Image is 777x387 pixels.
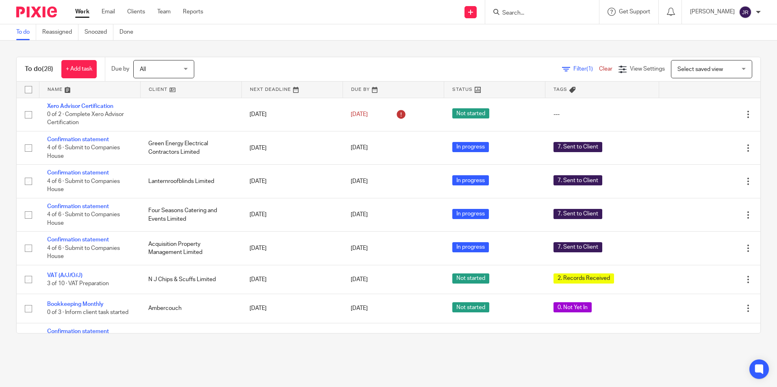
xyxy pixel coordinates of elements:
[47,103,113,109] a: Xero Advisor Certification
[351,212,368,218] span: [DATE]
[47,137,109,142] a: Confirmation statement
[599,66,612,72] a: Clear
[47,204,109,209] a: Confirmation statement
[452,108,489,118] span: Not started
[241,265,343,294] td: [DATE]
[16,6,57,17] img: Pixie
[140,198,241,231] td: Four Seasons Catering and Events Limited
[140,165,241,198] td: Lanternroofblinds Limited
[501,10,575,17] input: Search
[241,165,343,198] td: [DATE]
[140,323,241,356] td: Stepping Stones Playgroup C.I.C.
[452,273,489,284] span: Not started
[739,6,752,19] img: svg%3E
[553,242,602,252] span: 7. Sent to Client
[553,175,602,185] span: 7. Sent to Client
[241,98,343,131] td: [DATE]
[351,277,368,282] span: [DATE]
[586,66,593,72] span: (1)
[61,60,97,78] a: + Add task
[47,310,128,316] span: 0 of 3 · Inform client task started
[630,66,665,72] span: View Settings
[16,24,36,40] a: To do
[553,110,651,118] div: ---
[452,209,489,219] span: In progress
[241,131,343,164] td: [DATE]
[241,323,343,356] td: [DATE]
[690,8,735,16] p: [PERSON_NAME]
[111,65,129,73] p: Due by
[140,294,241,323] td: Ambercouch
[452,175,489,185] span: In progress
[553,302,592,312] span: 0. Not Yet In
[351,245,368,251] span: [DATE]
[47,170,109,176] a: Confirmation statement
[351,305,368,311] span: [DATE]
[47,112,124,126] span: 0 of 2 · Complete Xero Advisor Certification
[102,8,115,16] a: Email
[140,131,241,164] td: Green Energy Electrical Contractors Limited
[75,8,89,16] a: Work
[452,142,489,152] span: In progress
[25,65,53,73] h1: To do
[47,245,120,260] span: 4 of 6 · Submit to Companies House
[47,178,120,193] span: 4 of 6 · Submit to Companies House
[241,232,343,265] td: [DATE]
[47,281,109,286] span: 3 of 10 · VAT Preparation
[351,145,368,151] span: [DATE]
[140,232,241,265] td: Acquisition Property Management Limited
[351,178,368,184] span: [DATE]
[85,24,113,40] a: Snoozed
[47,329,109,334] a: Confirmation statement
[573,66,599,72] span: Filter
[183,8,203,16] a: Reports
[241,294,343,323] td: [DATE]
[351,112,368,117] span: [DATE]
[127,8,145,16] a: Clients
[553,209,602,219] span: 7. Sent to Client
[42,66,53,72] span: (28)
[553,87,567,92] span: Tags
[47,273,82,278] a: VAT (A/J/O/J)
[553,142,602,152] span: 7. Sent to Client
[452,242,489,252] span: In progress
[47,237,109,243] a: Confirmation statement
[241,198,343,231] td: [DATE]
[619,9,650,15] span: Get Support
[553,273,614,284] span: 2. Records Received
[157,8,171,16] a: Team
[452,302,489,312] span: Not started
[677,67,723,72] span: Select saved view
[119,24,139,40] a: Done
[140,67,146,72] span: All
[47,145,120,159] span: 4 of 6 · Submit to Companies House
[42,24,78,40] a: Reassigned
[47,212,120,226] span: 4 of 6 · Submit to Companies House
[47,301,104,307] a: Bookkeeping Monthly
[140,265,241,294] td: N J Chips & Scuffs Limited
